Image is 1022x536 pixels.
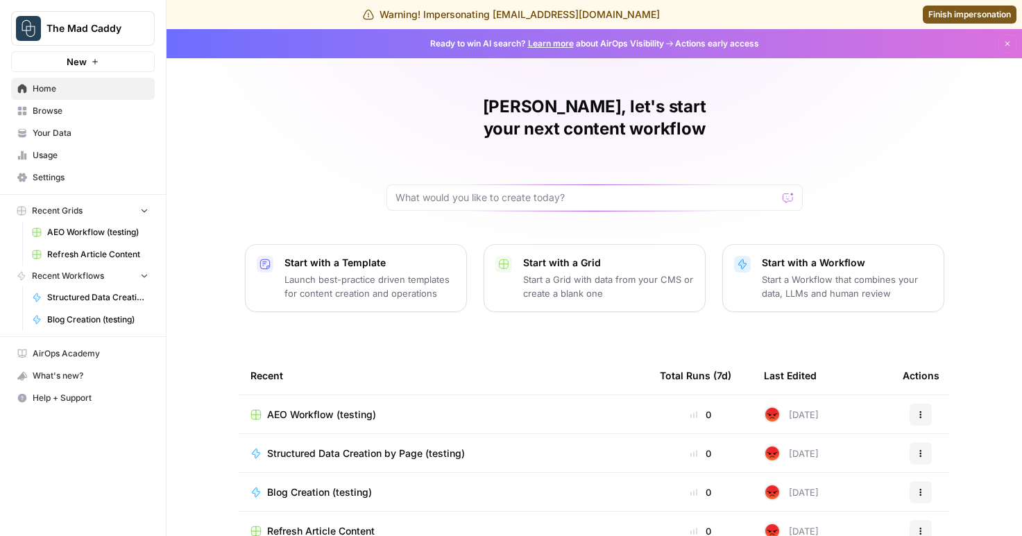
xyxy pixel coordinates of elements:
[762,273,932,300] p: Start a Workflow that combines your data, LLMs and human review
[11,78,155,100] a: Home
[363,8,660,21] div: Warning! Impersonating [EMAIL_ADDRESS][DOMAIN_NAME]
[46,21,130,35] span: The Mad Caddy
[47,226,148,239] span: AEO Workflow (testing)
[722,244,944,312] button: Start with a WorkflowStart a Workflow that combines your data, LLMs and human review
[32,270,104,282] span: Recent Workflows
[11,51,155,72] button: New
[11,166,155,189] a: Settings
[250,485,638,499] a: Blog Creation (testing)
[660,485,742,499] div: 0
[33,171,148,184] span: Settings
[67,55,87,69] span: New
[26,243,155,266] a: Refresh Article Content
[33,127,148,139] span: Your Data
[395,191,777,205] input: What would you like to create today?
[660,408,742,422] div: 0
[764,484,819,501] div: [DATE]
[762,256,932,270] p: Start with a Workflow
[764,356,817,395] div: Last Edited
[11,387,155,409] button: Help + Support
[47,313,148,326] span: Blog Creation (testing)
[675,37,759,50] span: Actions early access
[11,200,155,221] button: Recent Grids
[11,266,155,286] button: Recent Workflows
[47,291,148,304] span: Structured Data Creation by Page (testing)
[11,100,155,122] a: Browse
[26,286,155,309] a: Structured Data Creation by Page (testing)
[660,447,742,460] div: 0
[33,149,148,162] span: Usage
[928,8,1011,21] span: Finish impersonation
[26,221,155,243] a: AEO Workflow (testing)
[16,16,41,41] img: The Mad Caddy Logo
[11,365,155,387] button: What's new?
[26,309,155,331] a: Blog Creation (testing)
[528,38,574,49] a: Learn more
[11,343,155,365] a: AirOps Academy
[284,256,455,270] p: Start with a Template
[33,83,148,95] span: Home
[32,205,83,217] span: Recent Grids
[250,447,638,460] a: Structured Data Creation by Page (testing)
[284,273,455,300] p: Launch best-practice driven templates for content creation and operations
[903,356,939,395] div: Actions
[11,122,155,144] a: Your Data
[923,6,1016,24] a: Finish impersonation
[11,11,155,46] button: Workspace: The Mad Caddy
[250,356,638,395] div: Recent
[764,406,819,423] div: [DATE]
[523,273,694,300] p: Start a Grid with data from your CMS or create a blank one
[11,144,155,166] a: Usage
[267,408,376,422] span: AEO Workflow (testing)
[764,445,781,462] img: 17jwdju40qq4rwxw37ocdmcfnbzl
[764,484,781,501] img: 17jwdju40qq4rwxw37ocdmcfnbzl
[245,244,467,312] button: Start with a TemplateLaunch best-practice driven templates for content creation and operations
[660,356,731,395] div: Total Runs (7d)
[33,347,148,360] span: AirOps Academy
[33,105,148,117] span: Browse
[430,37,664,50] span: Ready to win AI search? about AirOps Visibility
[12,365,154,386] div: What's new?
[267,485,372,499] span: Blog Creation (testing)
[386,96,803,140] h1: [PERSON_NAME], let's start your next content workflow
[33,392,148,404] span: Help + Support
[250,408,638,422] a: AEO Workflow (testing)
[47,248,148,261] span: Refresh Article Content
[267,447,465,460] span: Structured Data Creation by Page (testing)
[484,244,706,312] button: Start with a GridStart a Grid with data from your CMS or create a blank one
[523,256,694,270] p: Start with a Grid
[764,406,781,423] img: 17jwdju40qq4rwxw37ocdmcfnbzl
[764,445,819,462] div: [DATE]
